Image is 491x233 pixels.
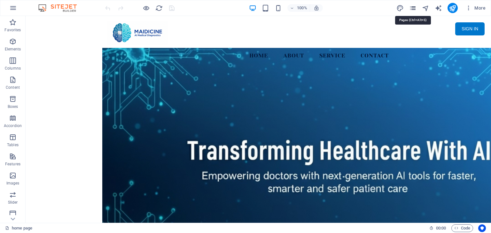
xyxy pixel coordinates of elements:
[8,200,18,205] p: Slider
[7,142,19,147] p: Tables
[155,4,163,12] i: Reload page
[8,104,18,109] p: Boxes
[142,4,150,12] button: Click here to leave preview mode and continue editing
[440,226,441,230] span: :
[5,224,32,232] a: Click to cancel selection. Double-click to open Pages
[287,4,310,12] button: 100%
[5,162,20,167] p: Features
[409,4,417,12] button: pages
[396,4,404,12] i: Design (Ctrl+Alt+Y)
[155,4,163,12] button: reload
[396,4,404,12] button: design
[435,4,442,12] i: AI Writer
[5,47,21,52] p: Elements
[429,224,446,232] h6: Session time
[422,4,430,12] button: navigator
[465,5,486,11] span: More
[6,181,19,186] p: Images
[314,5,319,11] i: On resize automatically adjust zoom level to fit chosen device.
[4,123,22,128] p: Accordion
[6,85,20,90] p: Content
[449,4,456,12] i: Publish
[5,66,21,71] p: Columns
[436,224,446,232] span: 00 00
[435,4,442,12] button: text_generator
[451,224,473,232] button: Code
[478,224,486,232] button: Usercentrics
[454,224,470,232] span: Code
[37,4,85,12] img: Editor Logo
[463,3,488,13] button: More
[4,27,21,33] p: Favorites
[448,3,458,13] button: publish
[422,4,429,12] i: Navigator
[297,4,307,12] h6: 100%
